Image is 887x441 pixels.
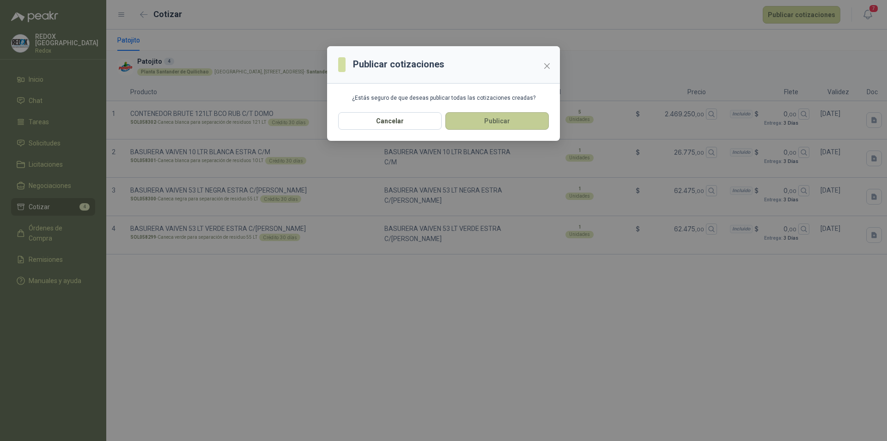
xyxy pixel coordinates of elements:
[338,95,549,101] p: ¿Estás seguro de que deseas publicar todas las cotizaciones creadas?
[543,62,551,70] span: close
[445,112,549,130] button: Publicar
[540,59,554,73] button: Close
[338,112,442,130] button: Cancelar
[353,57,444,72] h3: Publicar cotizaciones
